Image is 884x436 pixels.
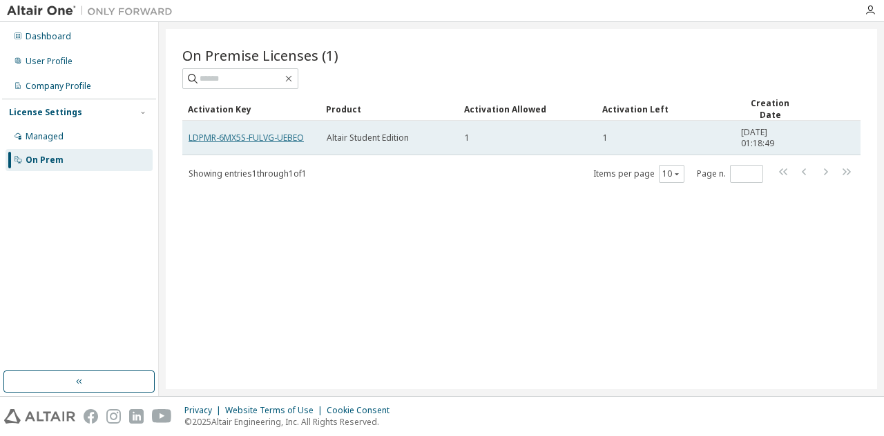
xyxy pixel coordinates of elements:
[602,98,729,120] div: Activation Left
[182,46,338,65] span: On Premise Licenses (1)
[327,405,398,416] div: Cookie Consent
[84,409,98,424] img: facebook.svg
[184,416,398,428] p: © 2025 Altair Engineering, Inc. All Rights Reserved.
[464,98,591,120] div: Activation Allowed
[189,132,304,143] a: LDPMR-6MX5S-FULVG-UEBEO
[152,409,172,424] img: youtube.svg
[593,165,684,183] span: Items per page
[188,98,315,120] div: Activation Key
[7,4,180,18] img: Altair One
[225,405,327,416] div: Website Terms of Use
[4,409,75,424] img: altair_logo.svg
[9,107,82,118] div: License Settings
[106,409,121,424] img: instagram.svg
[26,56,73,67] div: User Profile
[129,409,144,424] img: linkedin.svg
[327,132,409,143] span: Altair Student Edition
[184,405,225,416] div: Privacy
[189,168,307,179] span: Showing entries 1 through 1 of 1
[26,155,64,166] div: On Prem
[26,131,64,142] div: Managed
[26,31,71,42] div: Dashboard
[697,165,763,183] span: Page n.
[741,127,799,149] span: [DATE] 01:18:49
[740,97,800,121] div: Creation Date
[26,81,91,92] div: Company Profile
[603,132,608,143] span: 1
[326,98,453,120] div: Product
[662,168,681,179] button: 10
[465,132,470,143] span: 1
